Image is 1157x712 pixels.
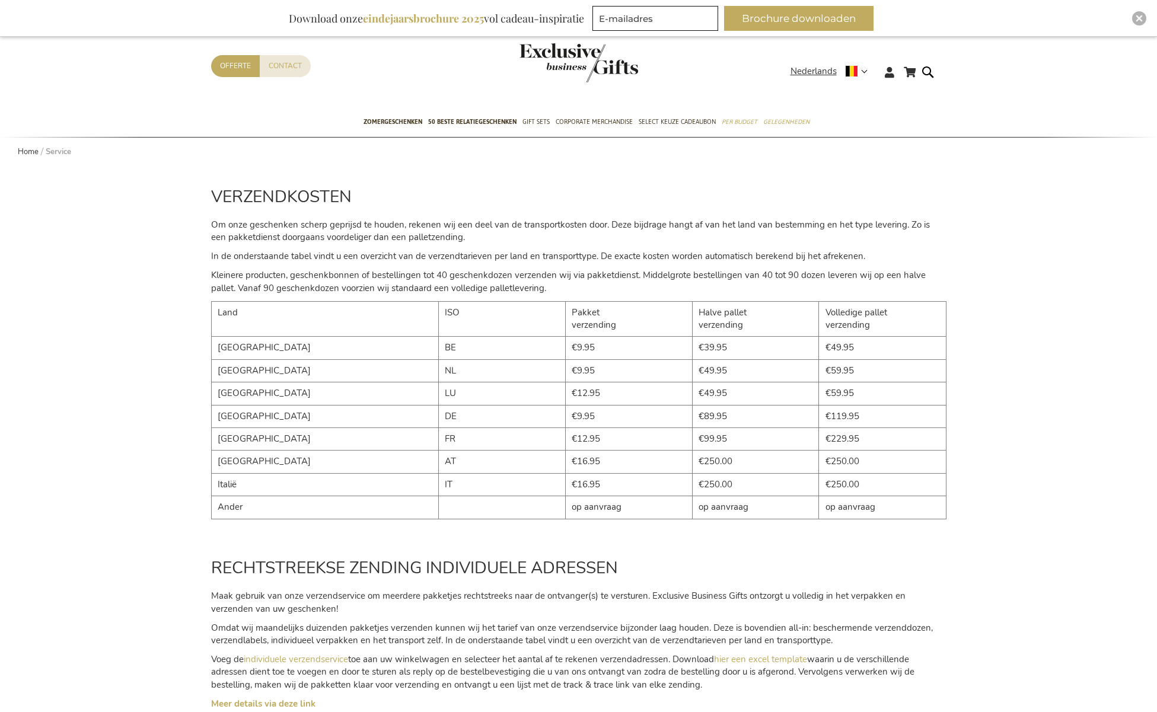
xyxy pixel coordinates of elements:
[724,6,874,31] button: Brochure downloaden
[244,653,348,665] a: individuele verzendservice
[519,43,579,82] a: store logo
[714,653,807,665] a: hier een excel template
[364,116,422,128] span: Zomergeschenken
[211,382,438,405] td: [GEOGRAPHIC_DATA]
[565,359,692,382] td: €9.95
[819,473,946,496] td: €250.00
[211,622,933,646] span: Omdat wij maandelijks duizenden pakketjes verzenden kunnen wij het tarief van onze verzendservice...
[565,451,692,473] td: €16.95
[692,496,819,519] td: op aanvraag
[211,698,315,710] a: Meer details via deze link
[692,428,819,451] td: €99.95
[211,188,946,206] h2: VERZENDKOSTEN
[592,6,722,34] form: marketing offers and promotions
[565,405,692,427] td: €9.95
[692,451,819,473] td: €250.00
[211,55,260,77] a: Offerte
[819,337,946,359] td: €49.95
[791,65,875,78] div: Nederlands
[556,116,633,128] span: Corporate Merchandise
[692,337,819,359] td: €39.95
[565,301,692,337] td: Pakket verzending
[565,382,692,405] td: €12.95
[522,116,550,128] span: Gift Sets
[819,496,946,519] td: op aanvraag
[211,359,438,382] td: [GEOGRAPHIC_DATA]
[211,451,438,473] td: [GEOGRAPHIC_DATA]
[565,496,692,519] td: op aanvraag
[18,146,39,157] a: Home
[519,43,638,82] img: Exclusive Business gifts logo
[211,496,438,519] td: Ander
[692,359,819,382] td: €49.95
[565,428,692,451] td: €12.95
[592,6,718,31] input: E-mailadres
[283,6,589,31] div: Download onze vol cadeau-inspiratie
[692,473,819,496] td: €250.00
[211,301,438,337] td: Land
[819,382,946,405] td: €59.95
[211,337,438,359] td: [GEOGRAPHIC_DATA]
[438,451,565,473] td: AT
[438,359,565,382] td: NL
[819,405,946,427] td: €119.95
[211,405,438,427] td: [GEOGRAPHIC_DATA]
[1132,11,1146,25] div: Close
[260,55,311,77] a: Contact
[565,337,692,359] td: €9.95
[211,590,906,614] span: Maak gebruik van onze verzendservice om meerdere pakketjes rechtstreeks naar de ontvanger(s) te v...
[428,116,517,128] span: 50 beste relatiegeschenken
[438,473,565,496] td: IT
[46,146,71,157] strong: Service
[692,405,819,427] td: €89.95
[819,301,946,337] td: Volledige pallet verzending
[692,301,819,337] td: Halve pallet verzending
[211,269,946,295] p: Kleinere producten, geschenkbonnen of bestellingen tot 40 geschenkdozen verzenden wij via pakketd...
[438,301,565,337] td: ISO
[438,382,565,405] td: LU
[211,219,946,244] p: Om onze geschenken scherp geprijsd te houden, rekenen wij een deel van de transportkosten door. D...
[819,428,946,451] td: €229.95
[438,428,565,451] td: FR
[763,116,809,128] span: Gelegenheden
[692,382,819,405] td: €49.95
[438,337,565,359] td: BE
[639,116,716,128] span: Select Keuze Cadeaubon
[1136,15,1143,22] img: Close
[363,11,484,25] b: eindejaarsbrochure 2025
[211,428,438,451] td: [GEOGRAPHIC_DATA]
[819,359,946,382] td: €59.95
[211,653,914,691] span: Voeg de toe aan uw winkelwagen en selecteer het aantal af te rekenen verzendadressen. Download wa...
[211,473,438,496] td: Italië
[722,116,757,128] span: Per Budget
[211,557,618,579] span: RECHTSTREEKSE ZENDING INDIVIDUELE ADRESSEN
[791,65,837,78] span: Nederlands
[565,473,692,496] td: €16.95
[819,451,946,473] td: €250.00
[438,405,565,427] td: DE
[211,250,946,263] p: In de onderstaande tabel vindt u een overzicht van de verzendtarieven per land en transporttype. ...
